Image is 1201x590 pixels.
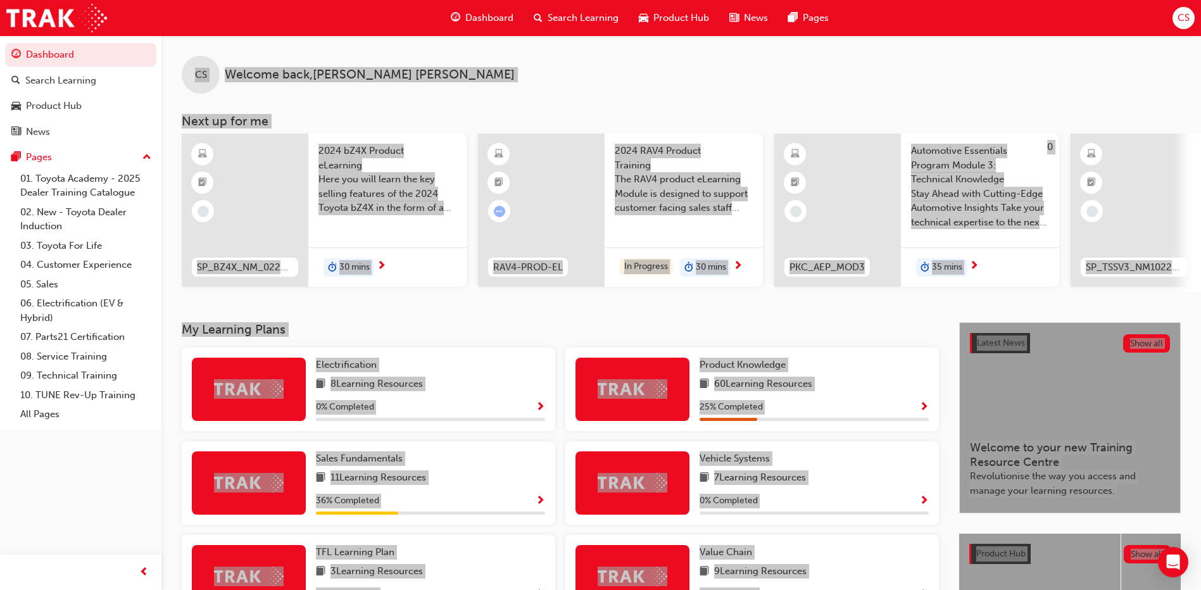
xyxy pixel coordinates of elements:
span: 9 Learning Resources [714,564,807,580]
span: 0 [1047,141,1053,153]
div: Open Intercom Messenger [1158,547,1188,577]
span: Show Progress [919,496,929,507]
a: Search Learning [5,69,156,92]
span: learningResourceType_ELEARNING-icon [791,146,800,163]
span: book-icon [316,564,325,580]
span: Automotive Essentials Program Module 3: Technical Knowledge [911,144,1049,187]
a: Value Chain [700,545,757,560]
a: Electrification [316,358,382,372]
span: Search Learning [548,11,619,25]
a: Latest NewsShow allWelcome to your new Training Resource CentreRevolutionise the way you access a... [959,322,1181,513]
a: Latest NewsShow all [970,333,1170,353]
button: CS [1173,7,1195,29]
a: pages-iconPages [778,5,839,31]
img: Trak [598,473,667,493]
span: Vehicle Systems [700,453,770,464]
button: Show all [1124,545,1171,563]
button: Show Progress [919,399,929,415]
a: 07. Parts21 Certification [15,327,156,347]
a: 0PKC_AEP_MOD3Automotive Essentials Program Module 3: Technical KnowledgeStay Ahead with Cutting-E... [774,134,1059,287]
span: booktick-icon [791,175,800,191]
img: Trak [598,567,667,586]
span: RAV4-PROD-EL [493,260,563,275]
span: Welcome back , [PERSON_NAME] [PERSON_NAME] [225,68,515,82]
span: 36 % Completed [316,494,379,508]
span: duration-icon [921,260,929,276]
a: car-iconProduct Hub [629,5,719,31]
span: learningRecordVerb_NONE-icon [1086,206,1098,217]
span: 60 Learning Resources [714,377,812,392]
button: Show Progress [536,493,545,509]
button: Show all [1123,334,1171,353]
span: learningRecordVerb_ATTEMPT-icon [494,206,505,217]
span: PKC_AEP_MOD3 [789,260,865,275]
span: Show Progress [919,402,929,413]
span: car-icon [639,10,648,26]
a: guage-iconDashboard [441,5,524,31]
span: prev-icon [139,565,149,581]
span: The RAV4 product eLearning Module is designed to support customer facing sales staff with introdu... [615,172,753,215]
span: 35 mins [932,260,962,275]
span: Product Knowledge [700,359,786,370]
span: booktick-icon [198,175,207,191]
a: 06. Electrification (EV & Hybrid) [15,294,156,327]
span: pages-icon [11,152,21,163]
span: 2024 bZ4X Product eLearning [318,144,456,172]
span: SP_TSSV3_NM1022_EL [1086,260,1182,275]
span: Pages [803,11,829,25]
span: 3 Learning Resources [330,564,423,580]
a: search-iconSearch Learning [524,5,629,31]
img: Trak [598,379,667,399]
img: Trak [6,4,107,32]
button: Show Progress [919,493,929,509]
span: duration-icon [328,260,337,276]
a: 04. Customer Experience [15,255,156,275]
a: 08. Service Training [15,347,156,367]
a: 10. TUNE Rev-Up Training [15,386,156,405]
span: 8 Learning Resources [330,377,423,392]
a: Product HubShow all [969,544,1171,564]
img: Trak [214,473,284,493]
a: 02. New - Toyota Dealer Induction [15,203,156,236]
span: up-icon [142,149,151,166]
span: learningResourceType_ELEARNING-icon [198,146,207,163]
a: All Pages [15,405,156,424]
div: Pages [26,150,52,165]
img: Trak [214,379,284,399]
a: news-iconNews [719,5,778,31]
button: Show Progress [536,399,545,415]
h3: My Learning Plans [182,322,939,337]
span: search-icon [534,10,543,26]
div: Search Learning [25,73,96,88]
span: duration-icon [684,260,693,276]
span: book-icon [700,470,709,486]
span: Show Progress [536,496,545,507]
a: RAV4-PROD-EL2024 RAV4 Product TrainingThe RAV4 product eLearning Module is designed to support cu... [478,134,763,287]
a: 01. Toyota Academy - 2025 Dealer Training Catalogue [15,169,156,203]
span: book-icon [700,564,709,580]
a: Dashboard [5,43,156,66]
span: CS [1178,11,1190,25]
span: Show Progress [536,402,545,413]
span: 30 mins [339,260,370,275]
a: Product Knowledge [700,358,791,372]
button: Pages [5,146,156,169]
span: pages-icon [788,10,798,26]
span: Sales Fundamentals [316,453,403,464]
span: News [744,11,768,25]
span: Here you will learn the key selling features of the 2024 Toyota bZ4X in the form of a virtual 6-p... [318,172,456,215]
span: Electrification [316,359,377,370]
span: guage-icon [11,49,21,61]
span: guage-icon [451,10,460,26]
span: 0 % Completed [316,400,374,415]
span: search-icon [11,75,20,87]
span: book-icon [316,470,325,486]
span: 7 Learning Resources [714,470,806,486]
span: Product Hub [976,548,1026,559]
div: In Progress [620,258,672,275]
span: 30 mins [696,260,726,275]
span: TFL Learning Plan [316,546,394,558]
span: Revolutionise the way you access and manage your learning resources. [970,469,1170,498]
span: next-icon [377,261,386,272]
